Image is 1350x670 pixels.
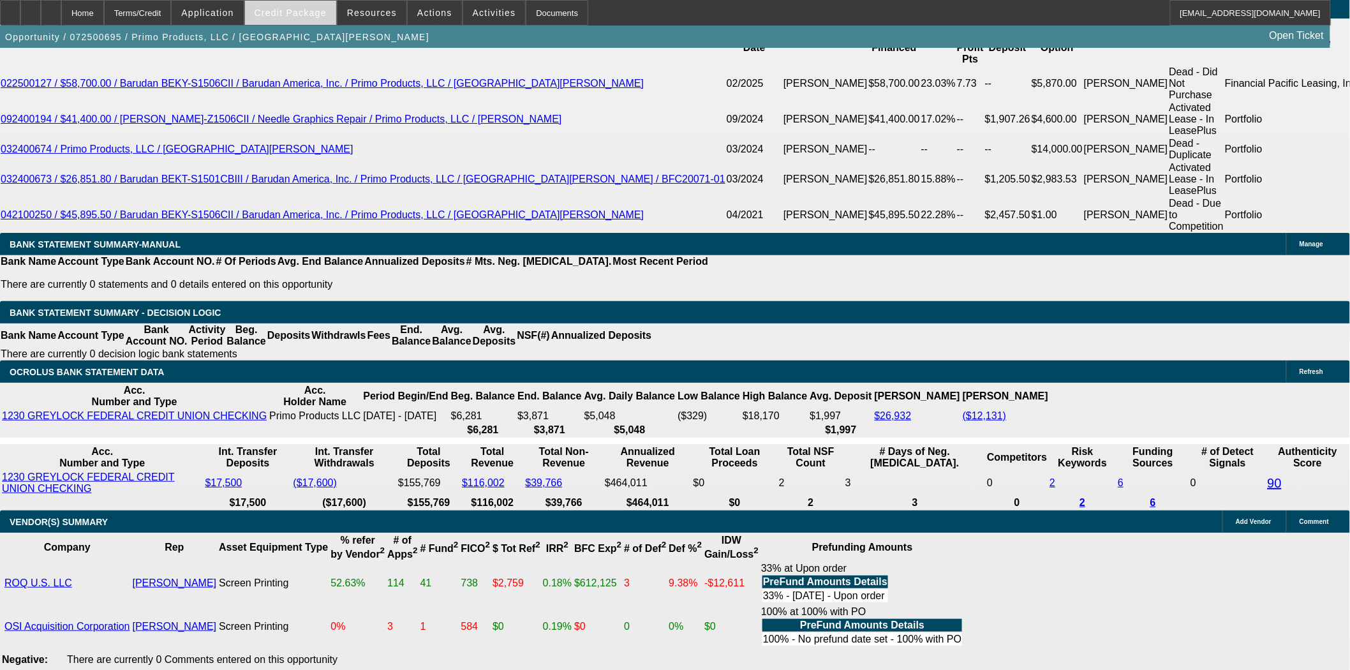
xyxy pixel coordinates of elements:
[956,137,984,161] td: --
[668,606,702,648] td: 0%
[255,8,327,18] span: Credit Package
[726,197,783,233] td: 04/2021
[397,445,460,470] th: Total Deposits
[612,255,709,268] th: Most Recent Period
[986,496,1048,509] th: 0
[742,384,808,408] th: High Balance
[205,477,242,488] a: $17,500
[1,384,267,408] th: Acc. Number and Type
[461,445,523,470] th: Total Revenue
[604,496,692,509] th: $464,011
[1169,197,1224,233] td: Dead - Due to Competition
[293,477,337,488] a: ($17,600)
[845,496,985,509] th: 3
[542,606,572,648] td: 0.19%
[726,66,783,101] td: 02/2025
[330,606,385,648] td: 0%
[1300,241,1323,248] span: Manage
[218,606,329,648] td: Screen Printing
[226,324,266,348] th: Beg. Balance
[762,590,888,602] td: 33% - [DATE] - Upon order
[420,606,459,648] td: 1
[542,562,572,604] td: 0.18%
[2,410,267,421] a: 1230 GREYLOCK FEDERAL CREDIT UNION CHECKING
[963,410,1007,421] a: ($12,131)
[420,562,459,604] td: 41
[413,546,417,556] sup: 2
[1083,161,1169,197] td: [PERSON_NAME]
[778,445,843,470] th: Sum of the Total NSF Count and Total Overdraft Fee Count from Ocrolus
[986,445,1048,470] th: Competitors
[486,540,490,550] sup: 2
[874,384,961,408] th: [PERSON_NAME]
[1083,197,1169,233] td: [PERSON_NAME]
[269,410,361,422] td: Primo Products LLC
[517,410,582,422] td: $3,871
[809,384,872,408] th: Avg. Deposit
[462,477,505,488] a: $116,002
[809,410,872,422] td: $1,997
[492,606,541,648] td: $0
[267,324,311,348] th: Deposits
[868,161,921,197] td: $26,851.80
[67,654,337,665] span: There are currently 0 Comments entered on this opportunity
[172,1,243,25] button: Application
[450,424,516,436] th: $6,281
[704,562,759,604] td: -$12,611
[956,101,984,137] td: --
[461,606,491,648] td: 584
[868,66,921,101] td: $58,700.00
[218,562,329,604] td: Screen Printing
[564,540,568,550] sup: 2
[492,562,541,604] td: $2,759
[165,542,184,553] b: Rep
[669,543,702,554] b: Def %
[450,384,516,408] th: Beg. Balance
[921,66,956,101] td: 23.03%
[783,197,868,233] td: [PERSON_NAME]
[984,66,1031,101] td: --
[517,384,582,408] th: End. Balance
[330,535,385,560] b: % refer by Vendor
[956,197,984,233] td: --
[584,424,676,436] th: $5,048
[57,324,125,348] th: Account Type
[1079,497,1085,508] a: 2
[245,1,336,25] button: Credit Package
[1118,477,1124,488] a: 6
[125,255,216,268] th: Bank Account NO.
[364,255,465,268] th: Annualized Deposits
[693,471,777,495] td: $0
[463,1,526,25] button: Activities
[188,324,226,348] th: Activity Period
[397,496,460,509] th: $155,769
[761,563,963,604] div: 33% at Upon order
[461,496,523,509] th: $116,002
[44,542,91,553] b: Company
[984,197,1031,233] td: $2,457.50
[984,101,1031,137] td: $1,907.26
[868,137,921,161] td: --
[1267,445,1349,470] th: Authenticity Score
[362,384,449,408] th: Period Begin/End
[1031,197,1083,233] td: $1.00
[726,101,783,137] td: 09/2024
[4,621,130,632] a: OSI Acquisition Corporation
[2,472,175,494] a: 1230 GREYLOCK FEDERAL CREDIT UNION CHECKING
[535,540,540,550] sup: 2
[956,161,984,197] td: --
[1031,161,1083,197] td: $2,983.53
[623,606,667,648] td: 0
[762,633,962,646] td: 100% - No prefund date set - 100% with PO
[783,161,868,197] td: [PERSON_NAME]
[809,424,872,436] th: $1,997
[584,410,676,422] td: $5,048
[493,543,540,554] b: $ Tot Ref
[1268,476,1282,490] a: 90
[347,8,397,18] span: Resources
[125,324,188,348] th: Bank Account NO.
[472,324,517,348] th: Avg. Deposits
[219,542,328,553] b: Asset Equipment Type
[387,606,418,648] td: 3
[473,8,516,18] span: Activities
